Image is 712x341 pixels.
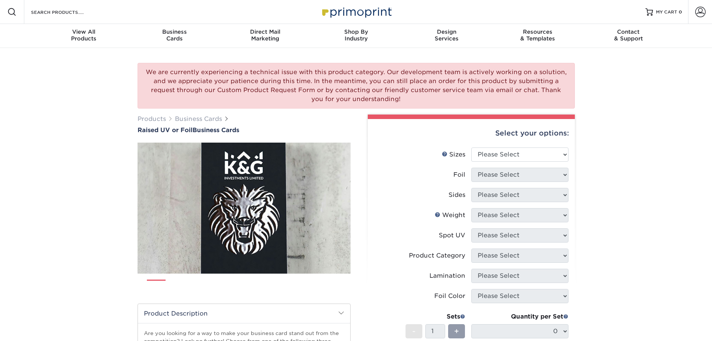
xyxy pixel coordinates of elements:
a: Shop ByIndustry [311,24,401,48]
div: Industry [311,28,401,42]
a: Resources& Templates [492,24,583,48]
a: Raised UV or FoilBusiness Cards [138,127,351,134]
span: - [412,326,416,337]
span: Resources [492,28,583,35]
div: Quantity per Set [471,312,568,321]
span: Raised UV or Foil [138,127,192,134]
input: SEARCH PRODUCTS..... [30,7,103,16]
a: Products [138,115,166,122]
span: View All [38,28,129,35]
img: Business Cards 02 [172,277,191,295]
span: Business [129,28,220,35]
div: Products [38,28,129,42]
h1: Business Cards [138,127,351,134]
div: & Templates [492,28,583,42]
a: BusinessCards [129,24,220,48]
a: View AllProducts [38,24,129,48]
div: Sets [406,312,465,321]
div: Cards [129,28,220,42]
div: Sides [449,191,465,200]
h2: Product Description [138,304,350,323]
span: + [454,326,459,337]
div: Foil Color [434,292,465,301]
span: Shop By [311,28,401,35]
div: Weight [435,211,465,220]
a: DesignServices [401,24,492,48]
img: Business Cards 07 [297,277,316,295]
a: Business Cards [175,115,222,122]
div: Foil [453,170,465,179]
div: Services [401,28,492,42]
img: Business Cards 08 [322,277,341,295]
span: Contact [583,28,674,35]
img: Business Cards 04 [222,277,241,295]
a: Direct MailMarketing [220,24,311,48]
img: Primoprint [319,4,394,20]
span: Design [401,28,492,35]
span: Direct Mail [220,28,311,35]
img: Raised UV or Foil 01 [138,101,351,315]
img: Business Cards 06 [272,277,291,295]
a: Contact& Support [583,24,674,48]
div: We are currently experiencing a technical issue with this product category. Our development team ... [138,63,575,109]
span: 0 [679,9,682,15]
div: Spot UV [439,231,465,240]
img: Business Cards 05 [247,277,266,295]
img: Business Cards 01 [147,277,166,296]
img: Business Cards 03 [197,277,216,295]
div: & Support [583,28,674,42]
div: Marketing [220,28,311,42]
div: Lamination [429,271,465,280]
div: Sizes [442,150,465,159]
div: Product Category [409,251,465,260]
div: Select your options: [374,119,569,147]
span: MY CART [656,9,677,15]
